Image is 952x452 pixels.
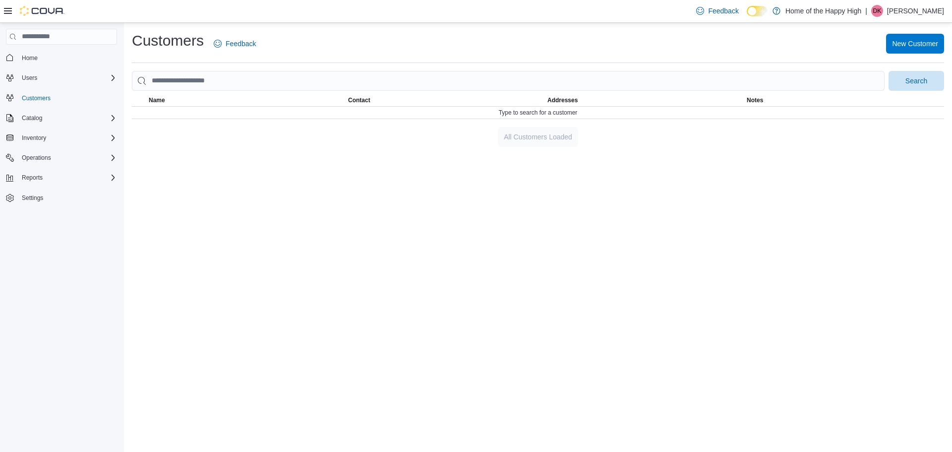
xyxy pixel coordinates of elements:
span: Settings [22,194,43,202]
button: Operations [18,152,55,164]
span: Search [905,76,927,86]
span: Users [22,74,37,82]
a: Feedback [210,34,260,54]
h1: Customers [132,31,204,51]
span: Catalog [18,112,117,124]
img: Cova [20,6,64,16]
button: Inventory [2,131,121,145]
span: Users [18,72,117,84]
span: Name [149,96,165,104]
button: Reports [2,171,121,185]
span: Inventory [18,132,117,144]
span: Operations [22,154,51,162]
button: Users [18,72,41,84]
button: New Customer [886,34,944,54]
button: Catalog [2,111,121,125]
span: DK [873,5,882,17]
button: Home [2,51,121,65]
button: Users [2,71,121,85]
span: Reports [18,172,117,184]
span: Feedback [708,6,738,16]
span: Feedback [226,39,256,49]
div: Desiree King [871,5,883,17]
button: Customers [2,91,121,105]
button: Settings [2,191,121,205]
button: Inventory [18,132,50,144]
p: [PERSON_NAME] [887,5,944,17]
span: Addresses [547,96,578,104]
input: Dark Mode [747,6,768,16]
span: Home [18,52,117,64]
a: Home [18,52,42,64]
p: Home of the Happy High [785,5,861,17]
button: All Customers Loaded [498,127,578,147]
button: Reports [18,172,47,184]
span: Settings [18,192,117,204]
span: Type to search for a customer [499,109,578,117]
span: All Customers Loaded [504,132,572,142]
button: Catalog [18,112,46,124]
span: Catalog [22,114,42,122]
a: Settings [18,192,47,204]
nav: Complex example [6,47,117,231]
a: Customers [18,92,55,104]
span: Reports [22,174,43,182]
span: New Customer [892,39,938,49]
span: Operations [18,152,117,164]
span: Customers [22,94,51,102]
span: Home [22,54,38,62]
button: Operations [2,151,121,165]
p: | [865,5,867,17]
span: Notes [747,96,763,104]
a: Feedback [692,1,742,21]
span: Contact [348,96,370,104]
span: Customers [18,92,117,104]
span: Inventory [22,134,46,142]
button: Search [889,71,944,91]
